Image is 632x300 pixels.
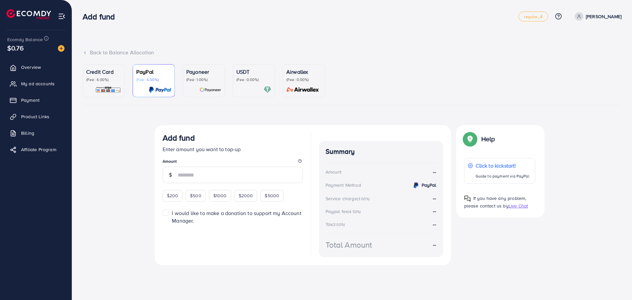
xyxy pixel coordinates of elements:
div: Payment Method [326,182,361,188]
h3: Add fund [83,12,120,21]
img: card [264,86,271,94]
span: $1000 [213,192,227,199]
img: card [95,86,121,94]
p: (Fee: 0.00%) [236,77,271,82]
a: regular_4 [518,12,548,21]
img: credit [412,181,420,189]
img: Popup guide [464,195,471,202]
p: Payoneer [186,68,221,76]
div: Total Amount [326,239,372,251]
strong: -- [433,168,436,176]
p: Help [481,135,495,143]
strong: -- [433,221,436,228]
span: Billing [21,130,34,136]
div: Back to Balance Allocation [83,49,621,56]
img: image [58,45,65,52]
a: My ad accounts [5,77,67,90]
img: menu [58,13,66,20]
img: Popup guide [464,133,476,145]
span: Payment [21,97,39,103]
div: Paypal fee [326,208,363,215]
strong: PayPal [422,182,436,188]
p: [PERSON_NAME] [586,13,621,20]
h3: Add fund [163,133,195,143]
div: Tax [326,221,347,228]
span: I would like to make a donation to support my Account Manager. [172,209,301,224]
div: Service charge [326,195,372,202]
legend: Amount [163,158,303,167]
span: $200 [167,192,178,199]
p: Credit Card [86,68,121,76]
a: Overview [5,61,67,74]
p: (Fee: 0.00%) [286,77,321,82]
a: Payment [5,94,67,107]
iframe: Chat [604,270,627,295]
p: (Fee: 4.50%) [136,77,171,82]
a: Billing [5,126,67,140]
span: Affiliate Program [21,146,56,153]
p: Airwallex [286,68,321,76]
span: Overview [21,64,41,70]
a: Product Links [5,110,67,123]
span: Product Links [21,113,49,120]
div: Amount [326,169,342,175]
strong: -- [433,207,436,215]
span: If you have any problem, please contact us by [464,195,526,209]
p: PayPal [136,68,171,76]
img: card [284,86,321,94]
p: Enter amount you want to top-up [163,145,303,153]
span: $2000 [239,192,253,199]
span: $5000 [265,192,279,199]
small: (3.00%) [357,196,370,202]
p: USDT [236,68,271,76]
img: card [199,86,221,94]
h4: Summary [326,148,436,156]
p: Guide to payment via PayPal [476,172,529,180]
span: Ecomdy Balance [7,36,43,43]
small: (3.00%) [332,222,345,227]
p: (Fee: 4.00%) [86,77,121,82]
strong: -- [433,195,436,202]
strong: -- [433,241,436,249]
img: card [149,86,171,94]
p: (Fee: 1.00%) [186,77,221,82]
p: Click to kickstart! [476,162,529,170]
span: $500 [190,192,201,199]
img: logo [7,9,51,19]
a: [PERSON_NAME] [572,12,621,21]
span: $0.76 [7,43,24,53]
span: Live Chat [509,203,528,209]
span: regular_4 [524,14,542,19]
span: My ad accounts [21,80,55,87]
a: Affiliate Program [5,143,67,156]
small: (4.50%) [348,209,361,214]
